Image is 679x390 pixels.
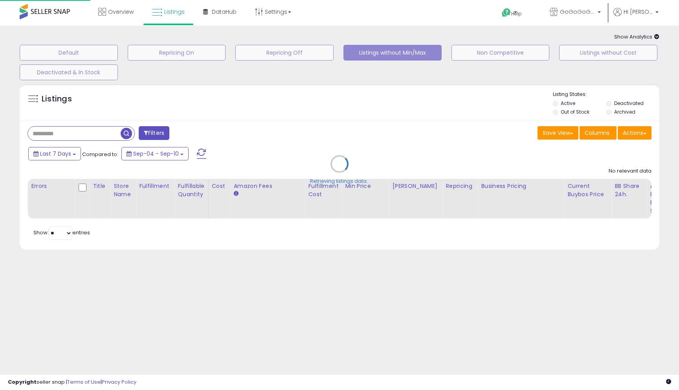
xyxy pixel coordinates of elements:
button: Listings without Min/Max [343,45,442,61]
button: Default [20,45,118,61]
a: Help [495,2,537,26]
button: Repricing Off [235,45,334,61]
span: Listings [164,8,185,16]
span: DataHub [212,8,237,16]
button: Non Competitive [451,45,550,61]
button: Listings without Cost [559,45,657,61]
button: Repricing On [128,45,226,61]
button: Deactivated & In Stock [20,64,118,80]
a: Hi [PERSON_NAME] [613,8,659,26]
div: Retrieving listings data.. [310,178,369,185]
span: Show Analytics [614,33,659,40]
span: Overview [108,8,134,16]
span: Help [511,10,522,17]
span: GoGoGoGoneLLC [560,8,595,16]
i: Get Help [501,8,511,18]
span: Hi [PERSON_NAME] [624,8,653,16]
